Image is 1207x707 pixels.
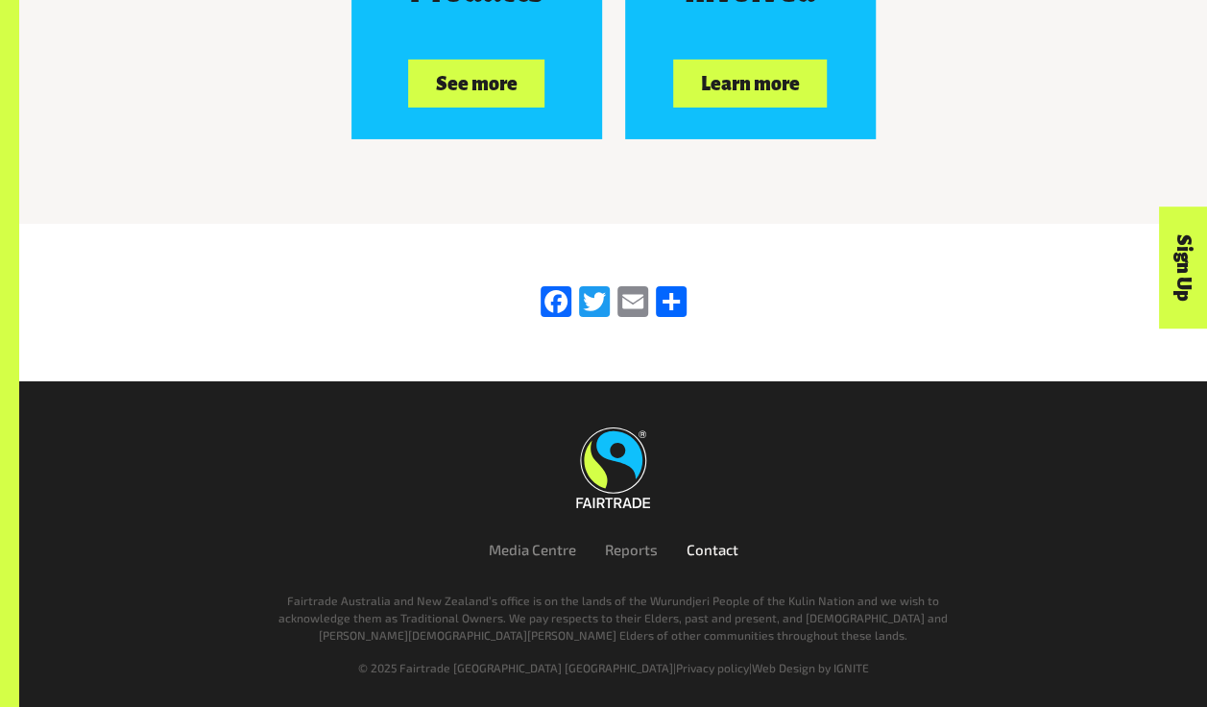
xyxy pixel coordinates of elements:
[358,661,673,674] span: © 2025 Fairtrade [GEOGRAPHIC_DATA] [GEOGRAPHIC_DATA]
[605,541,658,558] a: Reports
[673,60,827,109] button: Learn more
[576,427,650,508] img: Fairtrade Australia New Zealand logo
[489,541,576,558] a: Media Centre
[87,659,1140,676] div: | |
[676,661,749,674] a: Privacy policy
[266,592,961,644] p: Fairtrade Australia and New Zealand’s office is on the lands of the Wurundjeri People of the Kuli...
[408,60,544,109] button: See more
[652,286,690,320] a: Share
[575,286,614,320] a: Twitter
[687,541,738,558] a: Contact
[537,286,575,320] a: Facebook
[752,661,869,674] a: Web Design by IGNITE
[614,286,652,320] a: Email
